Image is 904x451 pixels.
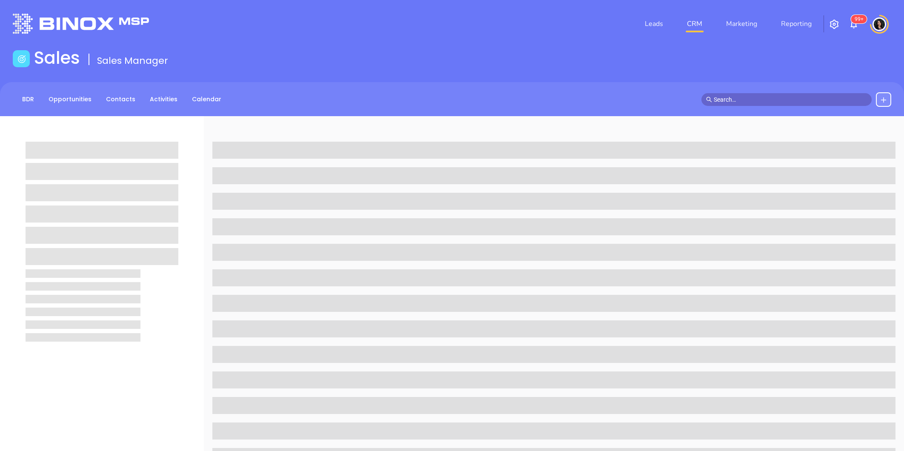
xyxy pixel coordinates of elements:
h1: Sales [34,48,80,68]
img: iconSetting [829,19,839,29]
a: CRM [684,15,706,32]
a: Activities [145,92,183,106]
a: Opportunities [43,92,97,106]
sup: 100 [851,15,867,23]
a: Calendar [187,92,226,106]
a: Reporting [778,15,815,32]
span: search [706,97,712,103]
img: user [873,17,886,31]
a: Contacts [101,92,140,106]
img: logo [13,14,149,34]
a: Marketing [723,15,761,32]
img: iconNotification [849,19,859,29]
span: Sales Manager [97,54,168,67]
input: Search… [714,95,867,104]
a: BDR [17,92,39,106]
a: Leads [641,15,667,32]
